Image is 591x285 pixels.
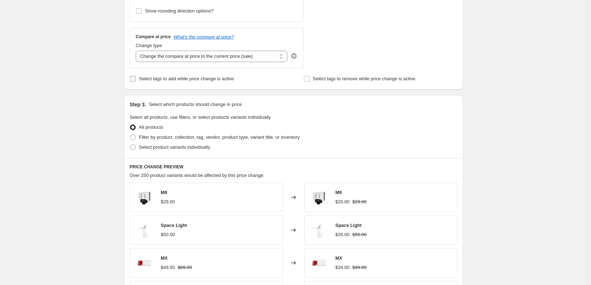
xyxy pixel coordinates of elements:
[352,231,367,238] strike: $50.00
[308,219,330,241] img: 5_2_5661a1fc-050a-4263-a5c1-444076c286c4_80x.png
[139,124,163,130] span: All products
[335,223,362,228] span: Space Light
[161,231,175,238] div: $50.00
[136,43,162,48] span: Change type
[174,34,234,40] button: What's the compare at price?
[134,187,155,208] img: b58ce7b99582c961375527c3c6b27ebb_f504d684-2596-4ab7-9afd-bf93d883e8bd_80x.png
[335,198,350,205] div: $20.00
[161,223,187,228] span: Space Light
[130,101,146,108] h2: Step 3.
[313,76,416,81] span: Select tags to remove while price change is active
[134,252,155,274] img: MX_80x.png
[352,198,367,205] strike: $29.00
[130,173,265,178] span: Over 250 product variants would be affected by this price change:
[308,187,330,208] img: b58ce7b99582c961375527c3c6b27ebb_f504d684-2596-4ab7-9afd-bf93d883e8bd_80x.png
[139,144,210,150] span: Select product variants individually
[161,255,168,261] span: MX
[178,264,192,271] strike: $89.00
[290,52,297,60] div: help
[134,219,155,241] img: 5_2_5661a1fc-050a-4263-a5c1-444076c286c4_80x.png
[139,76,234,81] span: Select tags to add while price change is active
[130,164,457,170] h6: PRICE CHANGE PREVIEW
[335,264,350,271] div: $34.00
[352,264,367,271] strike: $49.00
[145,8,214,14] span: Show rounding direction options?
[139,134,300,140] span: Filter by product, collection, tag, vendor, product type, variant title, or inventory
[161,198,175,205] div: $29.00
[161,264,175,271] div: $49.00
[335,190,342,195] span: M9
[130,114,271,120] span: Select all products, use filters, or select products variants individually
[308,252,330,274] img: MX_80x.png
[149,101,242,108] p: Select which products should change in price
[335,231,350,238] div: $35.00
[161,190,167,195] span: M9
[136,34,171,40] h3: Compare at price
[335,255,342,261] span: MX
